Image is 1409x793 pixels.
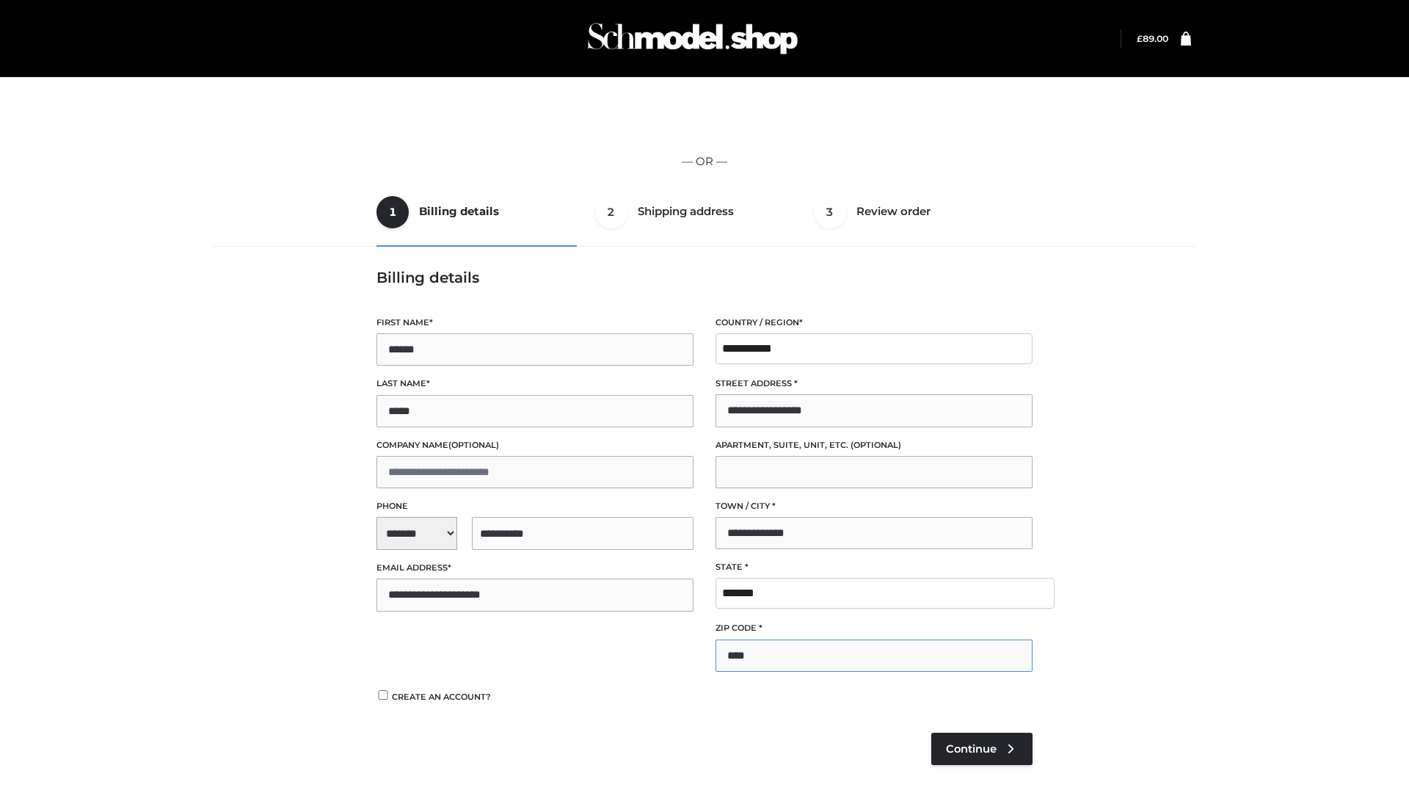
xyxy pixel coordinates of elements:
span: Create an account? [392,692,491,702]
img: Schmodel Admin 964 [583,10,803,68]
label: ZIP Code [716,621,1033,635]
label: Last name [376,377,693,391]
label: Apartment, suite, unit, etc. [716,438,1033,452]
label: First name [376,316,693,330]
bdi: 89.00 [1137,33,1168,44]
span: (optional) [448,440,499,450]
label: Email address [376,561,693,575]
a: £89.00 [1137,33,1168,44]
label: Country / Region [716,316,1033,330]
span: £ [1137,33,1143,44]
p: — OR — [218,152,1191,171]
label: Street address [716,377,1033,391]
iframe: Secure express checkout frame [215,97,1194,138]
label: State [716,560,1033,574]
span: (optional) [851,440,901,450]
label: Phone [376,499,693,513]
a: Continue [931,733,1033,765]
h3: Billing details [376,269,1033,286]
label: Company name [376,438,693,452]
input: Create an account? [376,690,390,700]
span: Continue [946,742,997,756]
label: Town / City [716,499,1033,513]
